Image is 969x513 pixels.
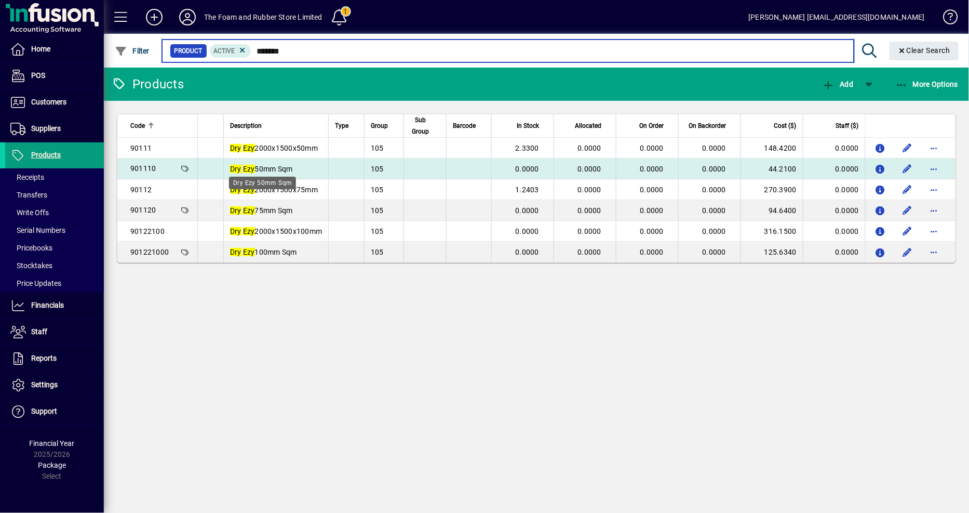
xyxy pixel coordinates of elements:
[230,144,241,152] em: Dry
[640,206,664,215] span: 0.0000
[5,221,104,239] a: Serial Numbers
[578,144,602,152] span: 0.0000
[5,293,104,319] a: Financials
[685,120,735,131] div: On Backorder
[31,124,61,133] span: Suppliers
[335,120,348,131] span: Type
[898,46,951,55] span: Clear Search
[10,279,61,287] span: Price Updates
[803,159,865,179] td: 0.0000
[5,239,104,257] a: Pricebooks
[5,116,104,142] a: Suppliers
[516,165,540,173] span: 0.0000
[130,120,145,131] span: Code
[516,206,540,215] span: 0.0000
[130,206,156,214] span: 901120
[30,439,75,448] span: Financial Year
[836,120,859,131] span: Staff ($)
[575,120,601,131] span: Allocated
[335,120,358,131] div: Type
[210,44,251,58] mat-chip: Activation Status: Active
[926,181,943,198] button: More options
[926,161,943,177] button: More options
[5,346,104,372] a: Reports
[703,227,726,235] span: 0.0000
[774,120,797,131] span: Cost ($)
[640,227,664,235] span: 0.0000
[703,248,726,256] span: 0.0000
[5,274,104,292] a: Price Updates
[893,75,961,94] button: More Options
[689,120,726,131] span: On Backorder
[31,98,66,106] span: Customers
[31,151,61,159] span: Products
[516,144,540,152] span: 2.3300
[112,76,184,93] div: Products
[204,9,322,25] div: The Foam and Rubber Store Limited
[10,191,47,199] span: Transfers
[10,261,52,270] span: Stocktakes
[130,227,165,235] span: 90122100
[5,186,104,204] a: Transfers
[10,208,49,217] span: Write Offs
[115,47,150,55] span: Filter
[899,181,916,198] button: Edit
[703,165,726,173] span: 0.0000
[640,248,664,256] span: 0.0000
[31,71,45,80] span: POS
[899,223,916,240] button: Edit
[371,186,384,194] span: 105
[899,140,916,156] button: Edit
[5,372,104,398] a: Settings
[560,120,611,131] div: Allocated
[516,186,540,194] span: 1.2403
[230,206,293,215] span: 75mm Sqm
[926,202,943,219] button: More options
[517,120,539,131] span: In Stock
[138,8,171,27] button: Add
[112,42,152,60] button: Filter
[214,47,235,55] span: Active
[230,165,293,173] span: 50mm Sqm
[5,257,104,274] a: Stocktakes
[749,9,925,25] div: [PERSON_NAME] [EMAIL_ADDRESS][DOMAIN_NAME]
[371,227,384,235] span: 105
[171,8,204,27] button: Profile
[741,159,803,179] td: 44.2100
[890,42,959,60] button: Clear
[640,144,664,152] span: 0.0000
[243,248,255,256] em: Ezy
[230,227,241,235] em: Dry
[371,144,384,152] span: 105
[926,223,943,240] button: More options
[371,120,397,131] div: Group
[230,144,318,152] span: 2000x1500x50mm
[230,248,241,256] em: Dry
[130,120,191,131] div: Code
[31,354,57,362] span: Reports
[5,63,104,89] a: POS
[578,165,602,173] span: 0.0000
[229,177,296,189] div: Dry Ezy 50mm Sqm
[10,226,65,234] span: Serial Numbers
[516,227,540,235] span: 0.0000
[31,301,64,309] span: Financials
[230,227,322,235] span: 2000x1500x100mm
[130,186,152,194] span: 90112
[230,120,262,131] span: Description
[453,120,485,131] div: Barcode
[741,179,803,200] td: 270.3900
[243,144,255,152] em: Ezy
[822,80,853,88] span: Add
[10,173,44,181] span: Receipts
[640,165,664,173] span: 0.0000
[935,2,956,36] a: Knowledge Base
[803,221,865,242] td: 0.0000
[578,206,602,215] span: 0.0000
[31,407,57,415] span: Support
[453,120,476,131] span: Barcode
[230,120,322,131] div: Description
[819,75,856,94] button: Add
[899,244,916,260] button: Edit
[926,244,943,260] button: More options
